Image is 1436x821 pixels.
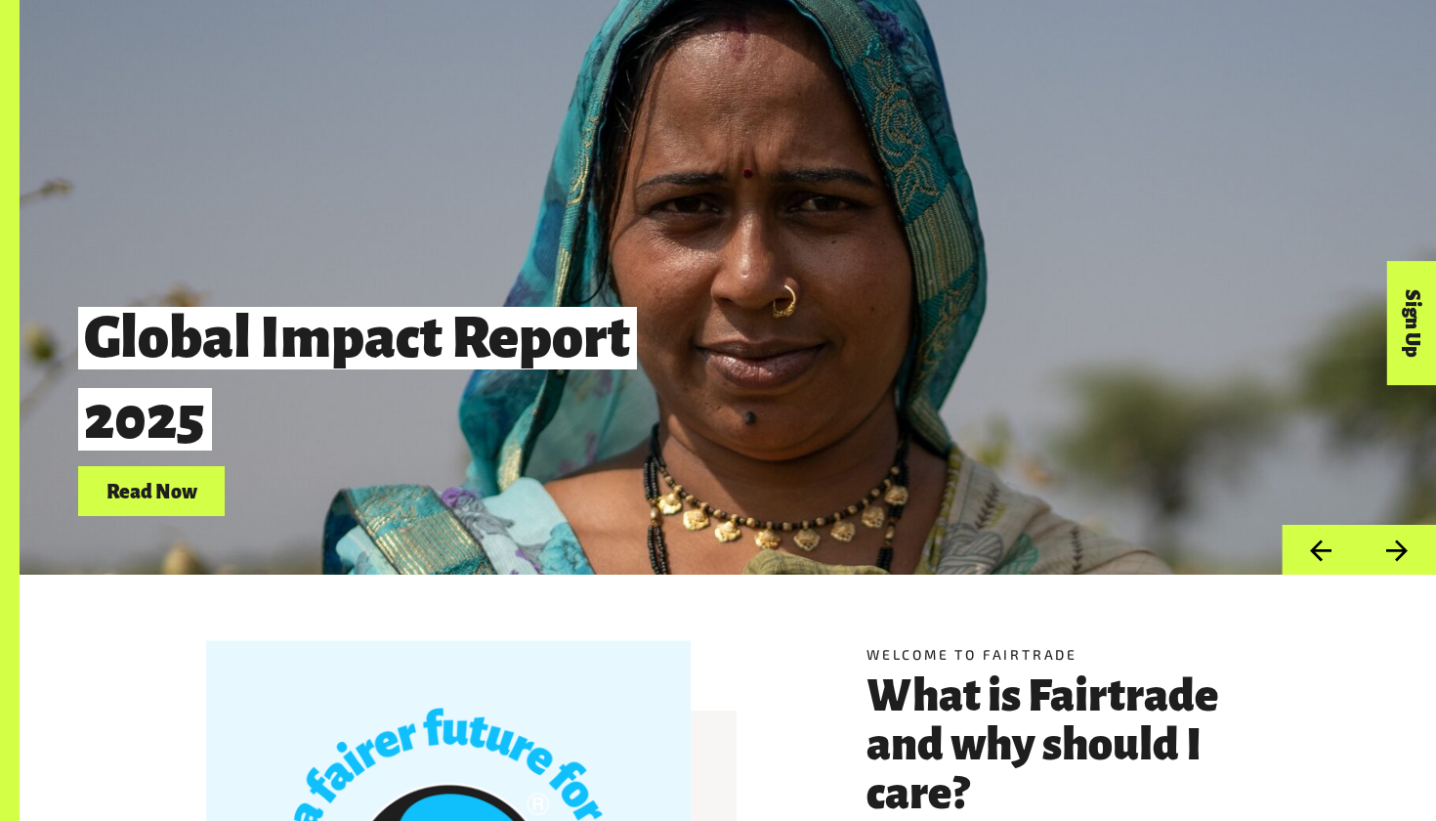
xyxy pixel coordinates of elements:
[78,466,225,516] a: Read Now
[1282,525,1359,575] button: Previous
[866,671,1249,818] h3: What is Fairtrade and why should I care?
[1359,525,1436,575] button: Next
[866,644,1249,665] h5: Welcome to Fairtrade
[78,307,637,451] span: Global Impact Report 2025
